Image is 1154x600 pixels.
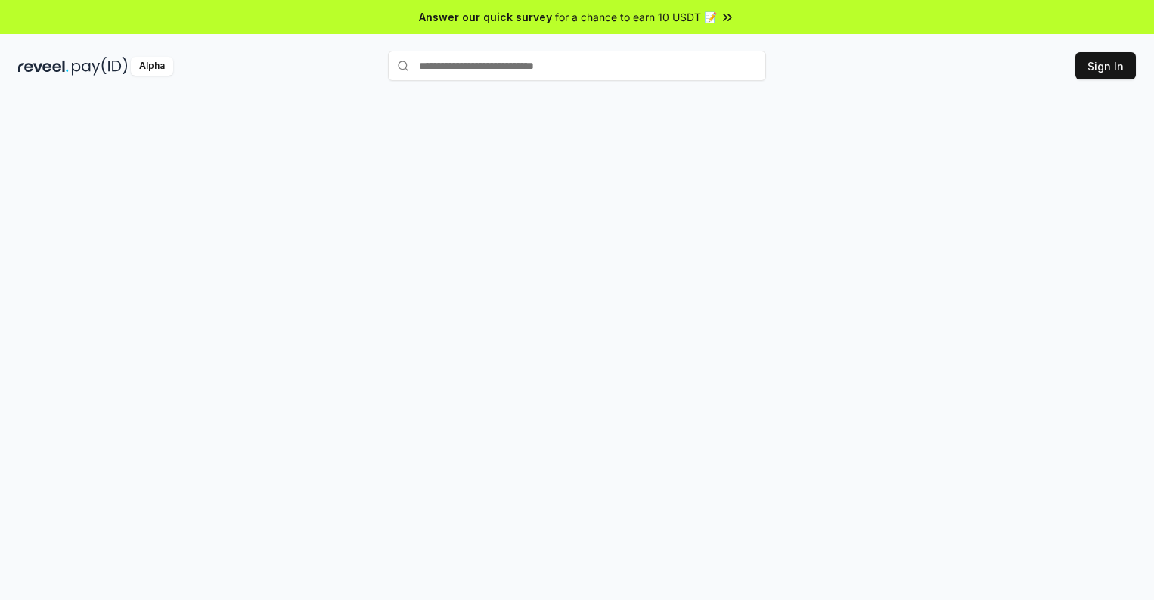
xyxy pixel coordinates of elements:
[72,57,128,76] img: pay_id
[555,9,717,25] span: for a chance to earn 10 USDT 📝
[1075,52,1136,79] button: Sign In
[419,9,552,25] span: Answer our quick survey
[18,57,69,76] img: reveel_dark
[131,57,173,76] div: Alpha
